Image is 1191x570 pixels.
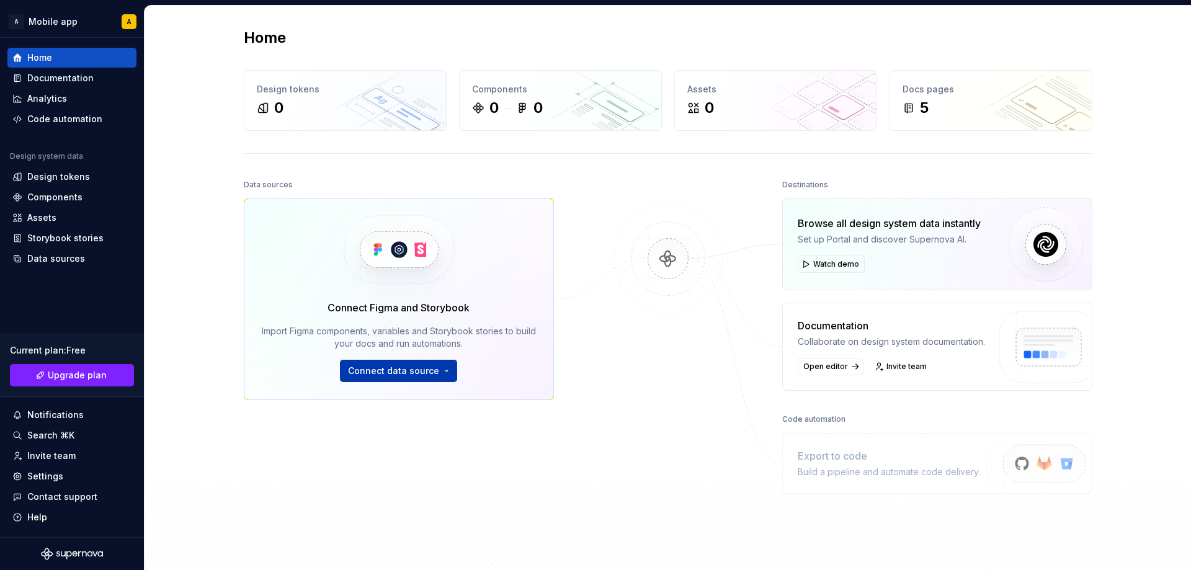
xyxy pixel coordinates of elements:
[7,48,136,68] a: Home
[27,429,74,442] div: Search ⌘K
[340,360,457,382] button: Connect data source
[274,98,283,118] div: 0
[7,487,136,507] button: Contact support
[244,176,293,194] div: Data sources
[48,369,107,381] span: Upgrade plan
[890,70,1092,131] a: Docs pages5
[705,98,714,118] div: 0
[7,228,136,248] a: Storybook stories
[27,113,102,125] div: Code automation
[798,256,865,273] button: Watch demo
[27,491,97,503] div: Contact support
[27,92,67,105] div: Analytics
[7,425,136,445] button: Search ⌘K
[27,450,76,462] div: Invite team
[7,405,136,425] button: Notifications
[813,259,859,269] span: Watch demo
[41,548,103,560] svg: Supernova Logo
[29,16,78,28] div: Mobile app
[127,17,132,27] div: A
[886,362,927,372] span: Invite team
[348,365,439,377] span: Connect data source
[328,300,470,315] div: Connect Figma and Storybook
[7,187,136,207] a: Components
[244,70,447,131] a: Design tokens0
[687,83,864,96] div: Assets
[10,151,83,161] div: Design system data
[7,89,136,109] a: Analytics
[27,72,94,84] div: Documentation
[10,344,134,357] div: Current plan : Free
[244,28,286,48] h2: Home
[489,98,499,118] div: 0
[257,83,434,96] div: Design tokens
[27,409,84,421] div: Notifications
[27,470,63,483] div: Settings
[7,446,136,466] a: Invite team
[903,83,1079,96] div: Docs pages
[674,70,877,131] a: Assets0
[7,68,136,88] a: Documentation
[7,167,136,187] a: Design tokens
[871,358,932,375] a: Invite team
[27,171,90,183] div: Design tokens
[27,212,56,224] div: Assets
[803,362,848,372] span: Open editor
[798,448,980,463] div: Export to code
[27,232,104,244] div: Storybook stories
[7,466,136,486] a: Settings
[798,466,980,478] div: Build a pipeline and automate code delivery.
[7,208,136,228] a: Assets
[533,98,543,118] div: 0
[920,98,929,118] div: 5
[27,252,85,265] div: Data sources
[782,411,845,428] div: Code automation
[2,8,141,35] button: AMobile appA
[262,325,536,350] div: Import Figma components, variables and Storybook stories to build your docs and run automations.
[27,191,83,203] div: Components
[27,511,47,523] div: Help
[7,109,136,129] a: Code automation
[10,364,134,386] a: Upgrade plan
[7,249,136,269] a: Data sources
[798,318,985,333] div: Documentation
[9,14,24,29] div: A
[27,51,52,64] div: Home
[798,216,981,231] div: Browse all design system data instantly
[798,336,985,348] div: Collaborate on design system documentation.
[472,83,649,96] div: Components
[459,70,662,131] a: Components00
[798,358,863,375] a: Open editor
[798,233,981,246] div: Set up Portal and discover Supernova AI.
[782,176,828,194] div: Destinations
[7,507,136,527] button: Help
